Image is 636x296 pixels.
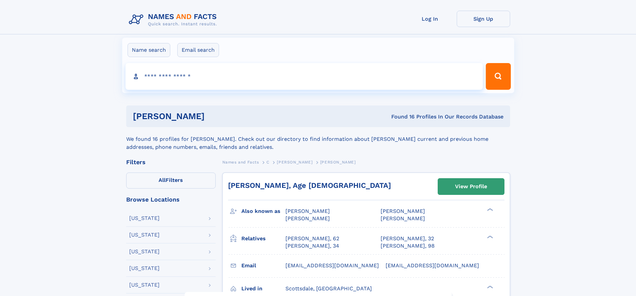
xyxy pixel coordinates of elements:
[485,235,493,239] div: ❯
[285,285,372,292] span: Scottsdale, [GEOGRAPHIC_DATA]
[381,215,425,222] span: [PERSON_NAME]
[228,181,391,190] a: [PERSON_NAME], Age [DEMOGRAPHIC_DATA]
[403,11,457,27] a: Log In
[177,43,219,57] label: Email search
[126,127,510,151] div: We found 16 profiles for [PERSON_NAME]. Check out our directory to find information about [PERSON...
[381,242,435,250] a: [PERSON_NAME], 98
[159,177,166,183] span: All
[241,260,285,271] h3: Email
[129,282,160,288] div: [US_STATE]
[285,208,330,214] span: [PERSON_NAME]
[129,216,160,221] div: [US_STATE]
[457,11,510,27] a: Sign Up
[285,215,330,222] span: [PERSON_NAME]
[128,43,170,57] label: Name search
[486,63,510,90] button: Search Button
[285,242,339,250] a: [PERSON_NAME], 34
[298,113,503,120] div: Found 16 Profiles In Our Records Database
[485,285,493,289] div: ❯
[222,158,259,166] a: Names and Facts
[438,179,504,195] a: View Profile
[485,208,493,212] div: ❯
[277,158,312,166] a: [PERSON_NAME]
[241,233,285,244] h3: Relatives
[381,235,434,242] a: [PERSON_NAME], 32
[129,249,160,254] div: [US_STATE]
[133,112,298,120] h1: [PERSON_NAME]
[386,262,479,269] span: [EMAIL_ADDRESS][DOMAIN_NAME]
[285,235,339,242] a: [PERSON_NAME], 62
[266,158,269,166] a: C
[126,197,216,203] div: Browse Locations
[241,206,285,217] h3: Also known as
[285,262,379,269] span: [EMAIL_ADDRESS][DOMAIN_NAME]
[126,11,222,29] img: Logo Names and Facts
[241,283,285,294] h3: Lived in
[455,179,487,194] div: View Profile
[129,266,160,271] div: [US_STATE]
[126,63,483,90] input: search input
[277,160,312,165] span: [PERSON_NAME]
[126,159,216,165] div: Filters
[381,208,425,214] span: [PERSON_NAME]
[266,160,269,165] span: C
[320,160,356,165] span: [PERSON_NAME]
[126,173,216,189] label: Filters
[129,232,160,238] div: [US_STATE]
